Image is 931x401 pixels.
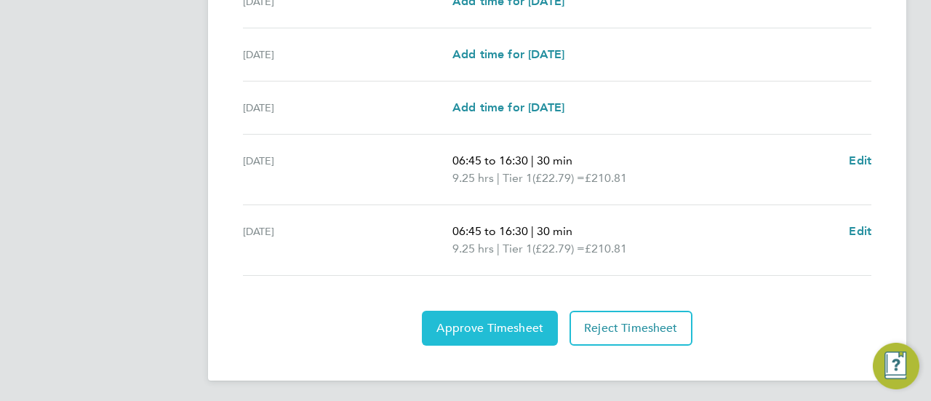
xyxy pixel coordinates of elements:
[436,321,543,336] span: Approve Timesheet
[531,154,534,167] span: |
[452,46,564,63] a: Add time for [DATE]
[849,154,871,167] span: Edit
[849,224,871,238] span: Edit
[531,224,534,238] span: |
[452,99,564,116] a: Add time for [DATE]
[452,242,494,255] span: 9.25 hrs
[497,242,500,255] span: |
[243,223,452,258] div: [DATE]
[452,224,528,238] span: 06:45 to 16:30
[585,171,627,185] span: £210.81
[503,240,532,258] span: Tier 1
[503,170,532,187] span: Tier 1
[585,242,627,255] span: £210.81
[537,154,572,167] span: 30 min
[849,152,871,170] a: Edit
[849,223,871,240] a: Edit
[243,46,452,63] div: [DATE]
[584,321,678,336] span: Reject Timesheet
[537,224,572,238] span: 30 min
[452,171,494,185] span: 9.25 hrs
[243,152,452,187] div: [DATE]
[452,100,564,114] span: Add time for [DATE]
[570,311,692,346] button: Reject Timesheet
[873,343,919,389] button: Engage Resource Center
[532,242,585,255] span: (£22.79) =
[243,99,452,116] div: [DATE]
[452,154,528,167] span: 06:45 to 16:30
[452,47,564,61] span: Add time for [DATE]
[422,311,558,346] button: Approve Timesheet
[497,171,500,185] span: |
[532,171,585,185] span: (£22.79) =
